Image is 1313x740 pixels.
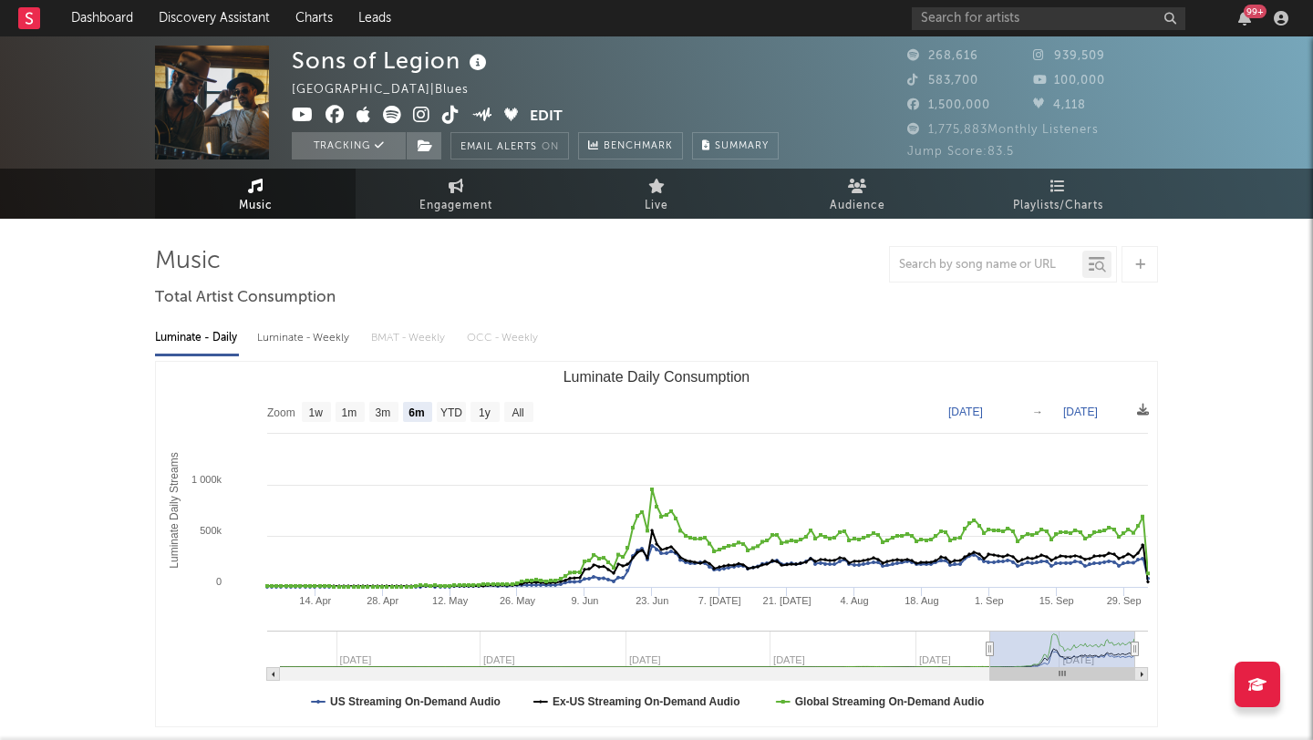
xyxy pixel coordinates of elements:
div: 99 + [1244,5,1266,18]
a: Music [155,169,356,219]
text: 1w [309,406,324,419]
a: Audience [757,169,957,219]
span: 100,000 [1033,75,1105,87]
div: [GEOGRAPHIC_DATA] | Blues [292,79,490,101]
span: Benchmark [604,136,673,158]
em: On [542,142,559,152]
a: Live [556,169,757,219]
span: Audience [830,195,885,217]
text: Global Streaming On-Demand Audio [795,695,985,708]
span: 1,500,000 [907,99,990,111]
span: Total Artist Consumption [155,287,336,309]
text: 3m [376,406,391,419]
text: 12. May [432,595,469,606]
button: Edit [530,106,563,128]
button: 99+ [1238,11,1251,26]
text: 500k [200,525,222,536]
text: [DATE] [1063,406,1098,418]
text: All [512,406,523,419]
input: Search by song name or URL [890,258,1082,272]
span: Music [239,195,273,217]
text: 6m [408,406,424,419]
span: 583,700 [907,75,978,87]
text: 23. Jun [636,595,668,606]
text: 1. Sep [975,595,1004,606]
text: 18. Aug [905,595,938,606]
text: US Streaming On-Demand Audio [330,695,501,708]
text: 1m [342,406,357,419]
text: YTD [440,406,462,419]
span: Engagement [419,195,492,217]
div: Luminate - Daily [155,323,239,354]
button: Summary [692,132,779,159]
a: Playlists/Charts [957,169,1158,219]
text: 7. [DATE] [698,595,741,606]
span: 268,616 [907,50,978,62]
text: 28. Apr [367,595,398,606]
text: [DATE] [948,406,983,418]
a: Engagement [356,169,556,219]
div: Sons of Legion [292,46,491,76]
div: Luminate - Weekly [257,323,353,354]
span: 1,775,883 Monthly Listeners [907,124,1099,136]
svg: Luminate Daily Consumption [156,362,1157,726]
text: 4. Aug [840,595,868,606]
span: Playlists/Charts [1013,195,1103,217]
a: Benchmark [578,132,683,159]
span: 939,509 [1033,50,1105,62]
button: Tracking [292,132,406,159]
text: 14. Apr [299,595,331,606]
text: 15. Sep [1039,595,1074,606]
text: Zoom [267,406,295,419]
span: 4,118 [1033,99,1086,111]
text: 1y [479,406,491,419]
span: Jump Score: 83.5 [907,146,1014,158]
text: 1 000k [191,474,222,485]
text: → [1032,406,1043,418]
text: Ex-US Streaming On-Demand Audio [553,695,740,708]
text: Luminate Daily Consumption [563,369,750,385]
text: 29. Sep [1107,595,1142,606]
span: Summary [715,141,769,151]
button: Email AlertsOn [450,132,569,159]
text: 0 [216,576,222,587]
text: 21. [DATE] [763,595,812,606]
span: Live [645,195,668,217]
text: Luminate Daily Streams [168,452,181,568]
input: Search for artists [912,7,1185,30]
text: 26. May [500,595,536,606]
text: 9. Jun [571,595,598,606]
